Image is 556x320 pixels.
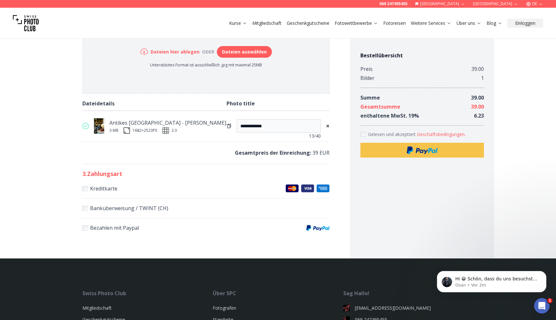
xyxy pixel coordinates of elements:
span: 39.00 [471,94,484,101]
div: 3 MB [109,128,118,133]
img: size [124,127,130,134]
button: Accept termsGelesen und akzeptiert [417,131,466,138]
iframe: Intercom live chat [534,298,550,314]
input: KreditkarteMaster CardsVisaAmerican Express [82,186,88,191]
div: Bilder [360,73,375,82]
div: 1682 × 2523 PX [133,128,157,133]
a: Fotowettbewerbe [335,20,378,26]
span: Gelesen und akzeptiert [368,131,417,137]
button: Fotoreisen [381,19,408,28]
a: Über uns [457,20,481,26]
img: Swiss photo club [13,10,39,36]
button: Geschenkgutscheine [284,19,332,28]
a: Fotografen [213,305,236,311]
img: valid [82,123,89,129]
span: 1 [547,298,552,303]
input: Accept terms [360,131,366,137]
a: Fotoreisen [383,20,406,26]
div: Sag Hallo! [343,289,474,297]
button: Paypal [360,143,484,158]
div: Gesamtsumme [360,102,400,111]
h6: Dateien hier ablegen [151,49,199,55]
button: Einloggen [507,19,543,28]
img: Visa [301,184,314,192]
img: thumb [94,118,104,134]
div: Swiss Photo Club [82,289,213,297]
a: Blog [486,20,502,26]
span: × [326,121,329,131]
img: Paypal [406,146,438,154]
a: Weitere Services [411,20,451,26]
img: American Express [317,184,329,192]
div: Photo title [227,99,329,108]
a: Kurse [229,20,247,26]
div: Preis [360,64,373,73]
p: Unterstütztes Format ist ausschließlich .jpg mit maximal 25MB [140,63,272,68]
label: Banküberweisung / TWINT (CH) [82,204,329,213]
label: Kreditkarte [82,184,329,193]
a: 069 247495455 [379,1,407,6]
div: Über SPC [213,289,343,297]
div: 39.00 [471,64,484,73]
b: Gesamtpreis der Einreichung : [235,149,311,156]
img: ratio [162,127,169,134]
a: Geschenkgutscheine [287,20,329,26]
div: Summe [360,93,380,102]
h4: Bestellübersicht [360,52,484,59]
button: Mitgliedschaft [250,19,284,28]
button: Dateien auswählen [217,46,272,58]
button: Über uns [454,19,484,28]
div: Antikes [GEOGRAPHIC_DATA] - [PERSON_NAME]... [109,118,229,127]
a: Mitgliedschaft [82,305,112,311]
button: Kurse [227,19,250,28]
iframe: Intercom notifications Nachricht [427,257,556,303]
div: oder [199,49,217,55]
button: Weitere Services [408,19,454,28]
input: Banküberweisung / TWINT (CH) [82,206,88,211]
button: Fotowettbewerbe [332,19,381,28]
a: Mitgliedschaft [252,20,282,26]
input: Bezahlen mit PaypalPaypal [82,225,88,230]
button: Blog [484,19,505,28]
h2: 3 . Zahlungsart [82,169,329,178]
div: 1 [481,73,484,82]
img: Master Cards [286,184,299,192]
div: enthaltene MwSt. 19 % [360,111,419,120]
a: [EMAIL_ADDRESS][DOMAIN_NAME] [343,305,474,311]
div: Dateidetails [82,99,227,108]
img: Paypal [306,225,329,231]
span: 39.00 [471,103,484,110]
span: 13 /40 [309,133,321,139]
span: 2:3 [171,128,177,133]
label: Bezahlen mit Paypal [82,223,329,232]
p: 39 EUR [82,148,329,157]
span: 6.23 [474,112,484,119]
